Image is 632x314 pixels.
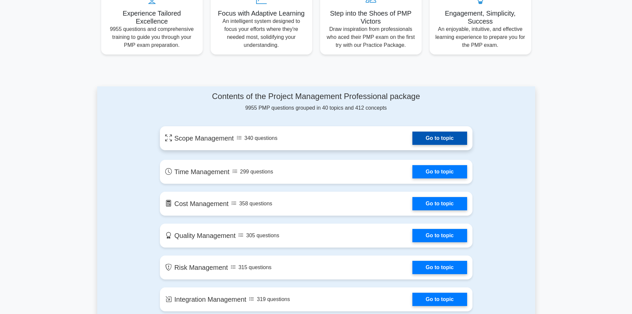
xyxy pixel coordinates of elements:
[325,9,416,25] h5: Step into the Shoes of PMP Victors
[160,92,472,112] div: 9955 PMP questions grouped in 40 topics and 412 concepts
[412,165,467,178] a: Go to topic
[325,25,416,49] p: Draw inspiration from professionals who aced their PMP exam on the first try with our Practice Pa...
[412,293,467,306] a: Go to topic
[412,229,467,242] a: Go to topic
[216,17,307,49] p: An intelligent system designed to focus your efforts where they're needed most, solidifying your ...
[412,132,467,145] a: Go to topic
[435,25,526,49] p: An enjoyable, intuitive, and effective learning experience to prepare you for the PMP exam.
[435,9,526,25] h5: Engagement, Simplicity, Success
[412,197,467,210] a: Go to topic
[106,9,197,25] h5: Experience Tailored Excellence
[412,261,467,274] a: Go to topic
[216,9,307,17] h5: Focus with Adaptive Learning
[106,25,197,49] p: 9955 questions and comprehensive training to guide you through your PMP exam preparation.
[160,92,472,101] h4: Contents of the Project Management Professional package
